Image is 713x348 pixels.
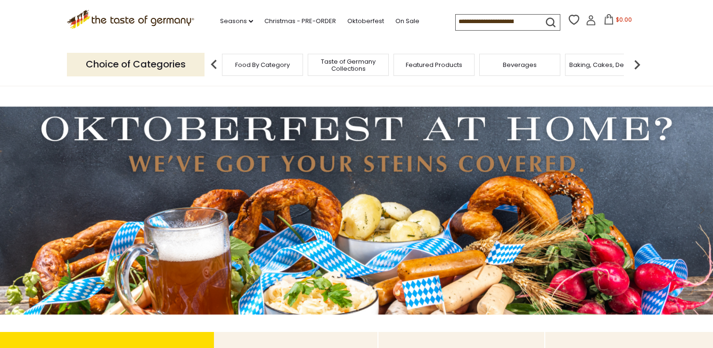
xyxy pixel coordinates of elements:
p: Choice of Categories [67,53,205,76]
span: $0.00 [616,16,632,24]
img: previous arrow [205,55,223,74]
a: Beverages [503,61,537,68]
img: next arrow [628,55,647,74]
a: Featured Products [406,61,462,68]
a: Food By Category [235,61,290,68]
a: Baking, Cakes, Desserts [569,61,642,68]
a: Taste of Germany Collections [311,58,386,72]
a: Oktoberfest [347,16,384,26]
button: $0.00 [598,14,638,28]
a: Christmas - PRE-ORDER [264,16,336,26]
a: Seasons [220,16,253,26]
a: On Sale [395,16,419,26]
